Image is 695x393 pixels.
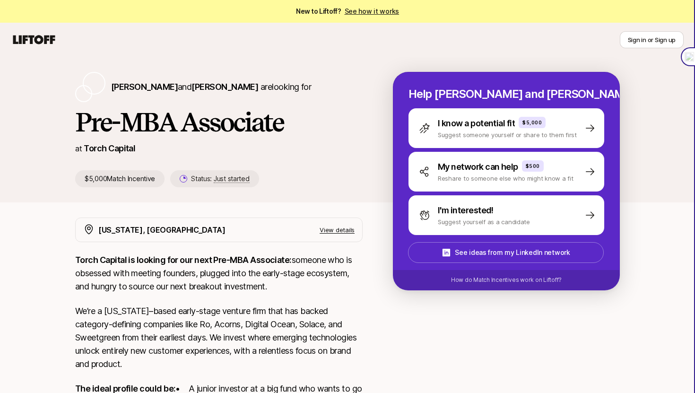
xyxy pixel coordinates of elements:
span: New to Liftoff? [296,6,399,17]
button: Sign in or Sign up [620,31,684,48]
p: How do Match Incentives work on Liftoff? [451,276,562,284]
span: Just started [214,175,250,183]
a: See how it works [345,7,400,15]
span: [PERSON_NAME] [111,82,178,92]
p: See ideas from my LinkedIn network [455,247,570,258]
p: My network can help [438,160,518,174]
span: [PERSON_NAME] [191,82,258,92]
p: We’re a [US_STATE]–based early-stage venture firm that has backed category-defining companies lik... [75,305,363,371]
p: at [75,142,82,155]
strong: Torch Capital is looking for our next Pre-MBA Associate: [75,255,292,265]
p: View details [320,225,355,235]
p: someone who is obsessed with meeting founders, plugged into the early-stage ecosystem, and hungry... [75,253,363,293]
p: Suggest someone yourself or share to them first [438,130,577,140]
span: and [178,82,258,92]
p: Status: [191,173,249,184]
p: $5,000 Match Incentive [75,170,165,187]
button: See ideas from my LinkedIn network [408,242,604,263]
p: $5,000 [522,119,542,126]
p: [US_STATE], [GEOGRAPHIC_DATA] [98,224,226,236]
p: are looking for [111,80,311,94]
p: I know a potential fit [438,117,515,130]
p: Reshare to someone else who might know a fit [438,174,573,183]
p: I'm interested! [438,204,494,217]
p: Help [PERSON_NAME] and [PERSON_NAME] hire [408,87,604,101]
h1: Pre-MBA Associate [75,108,363,136]
p: $500 [526,162,540,170]
p: Suggest yourself as a candidate [438,217,530,227]
a: Torch Capital [84,143,135,153]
